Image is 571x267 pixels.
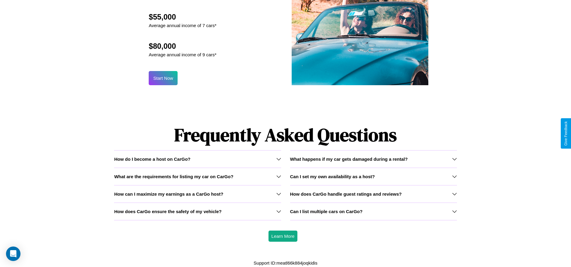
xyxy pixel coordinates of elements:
[268,231,298,242] button: Learn More
[564,121,568,146] div: Give Feedback
[149,51,216,59] p: Average annual income of 9 cars*
[290,157,408,162] h3: What happens if my car gets damaged during a rental?
[114,209,222,214] h3: How does CarGo ensure the safety of my vehicle?
[114,120,457,150] h1: Frequently Asked Questions
[6,247,20,261] div: Open Intercom Messenger
[290,209,363,214] h3: Can I list multiple cars on CarGo?
[149,42,216,51] h2: $80,000
[290,191,402,197] h3: How does CarGo handle guest ratings and reviews?
[149,13,216,21] h2: $55,000
[149,71,178,85] button: Start Now
[114,157,190,162] h3: How do I become a host on CarGo?
[114,191,223,197] h3: How can I maximize my earnings as a CarGo host?
[290,174,375,179] h3: Can I set my own availability as a host?
[254,259,318,267] p: Support ID: meatl66k884joqkidis
[114,174,233,179] h3: What are the requirements for listing my car on CarGo?
[149,21,216,29] p: Average annual income of 7 cars*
